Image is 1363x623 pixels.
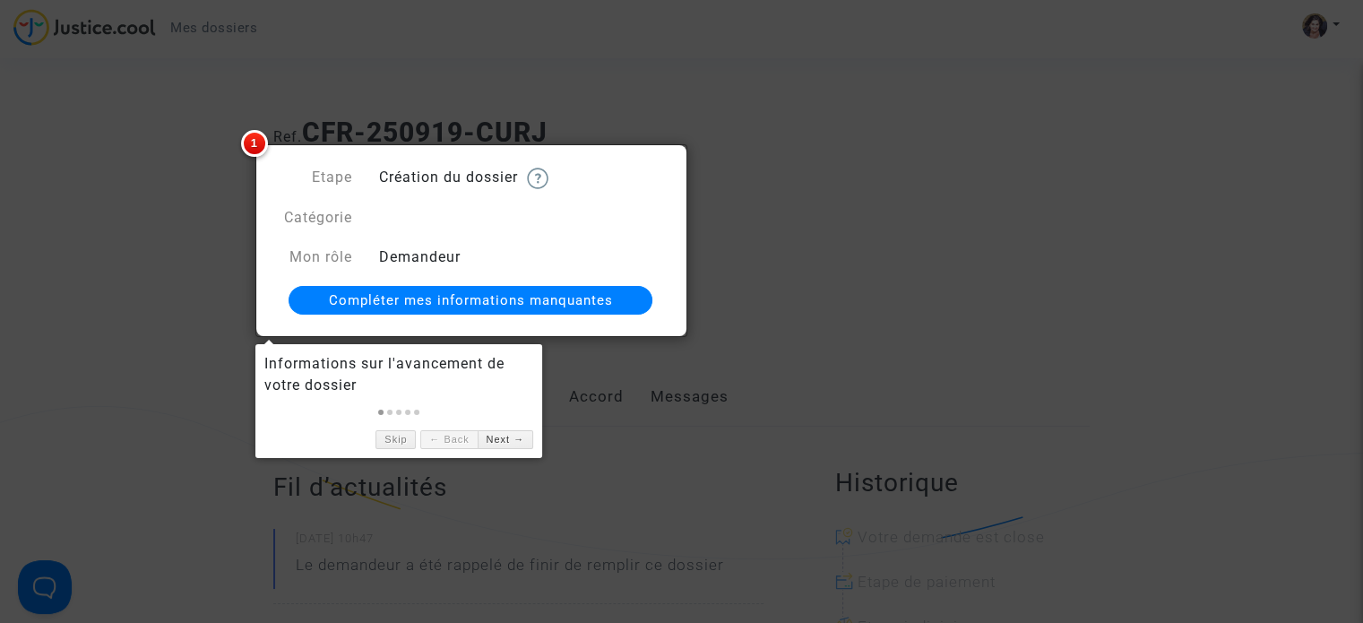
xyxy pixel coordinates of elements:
span: 1 [241,130,268,157]
div: Demandeur [366,247,682,268]
div: Création du dossier [366,167,682,189]
div: Informations sur l'avancement de votre dossier [264,353,533,396]
div: Etape [260,167,366,189]
a: Skip [375,430,416,449]
div: Mon rôle [260,247,366,268]
span: Compléter mes informations manquantes [329,292,613,308]
a: Next → [478,430,533,449]
div: Catégorie [260,207,366,229]
img: help.svg [527,168,548,189]
a: ← Back [420,430,477,449]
